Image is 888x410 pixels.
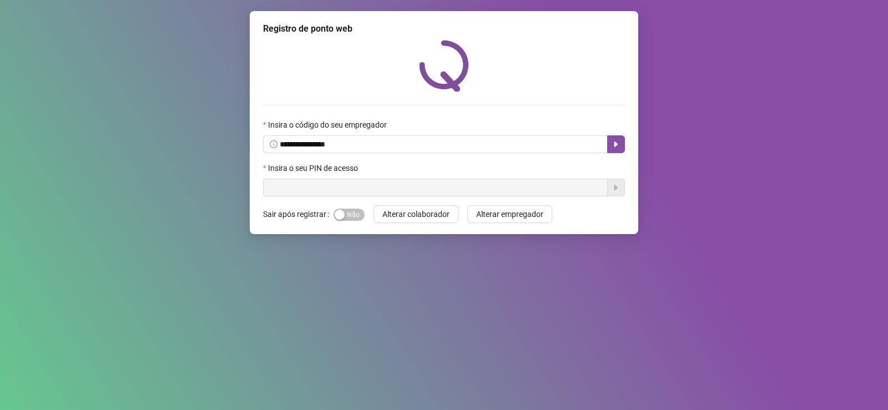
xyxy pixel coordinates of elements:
[419,40,469,92] img: QRPoint
[467,205,552,223] button: Alterar empregador
[382,208,450,220] span: Alterar colaborador
[612,140,620,149] span: caret-right
[263,205,334,223] label: Sair após registrar
[374,205,458,223] button: Alterar colaborador
[476,208,543,220] span: Alterar empregador
[263,119,394,131] label: Insira o código do seu empregador
[270,140,277,148] span: info-circle
[263,162,365,174] label: Insira o seu PIN de acesso
[263,22,625,36] div: Registro de ponto web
